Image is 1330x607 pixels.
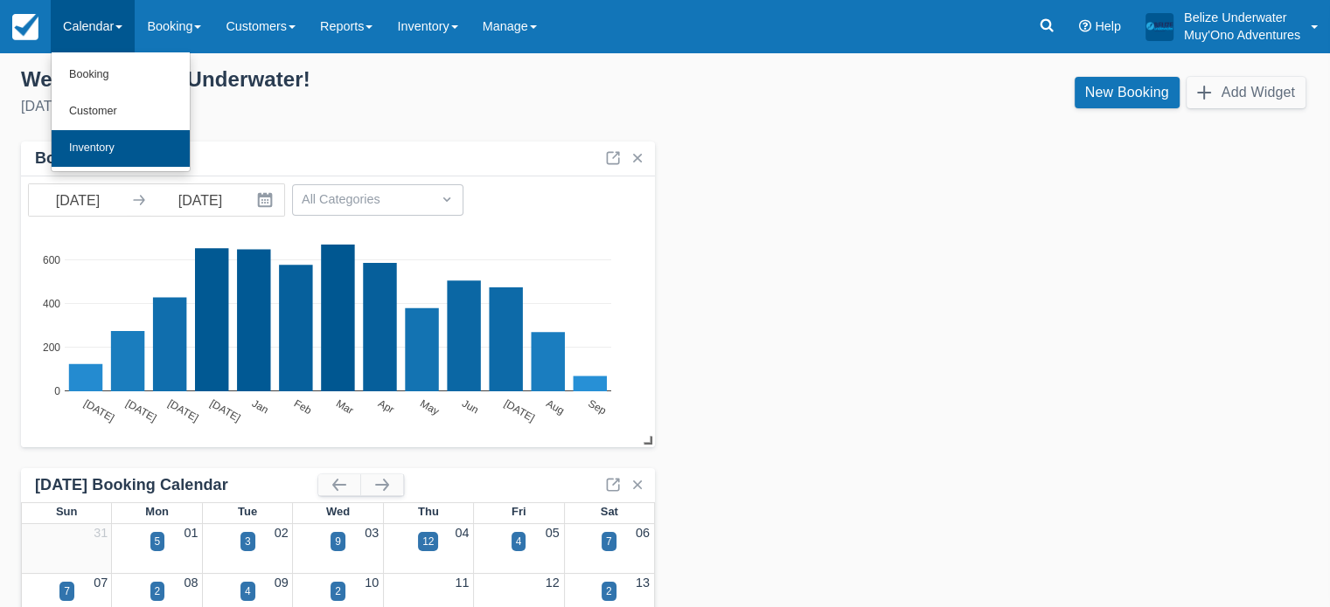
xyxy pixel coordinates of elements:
[52,130,190,167] a: Inventory
[275,576,289,590] a: 09
[512,505,526,518] span: Fri
[52,93,190,130] a: Customer
[238,505,257,518] span: Tue
[546,526,560,540] a: 05
[1184,9,1300,26] p: Belize Underwater
[155,583,161,599] div: 2
[35,475,318,495] div: [DATE] Booking Calendar
[151,184,249,216] input: End Date
[335,583,341,599] div: 2
[35,148,183,169] div: Bookings by Month
[155,534,161,549] div: 5
[94,526,108,540] a: 31
[606,583,612,599] div: 2
[1095,19,1121,33] span: Help
[365,576,379,590] a: 10
[245,534,251,549] div: 3
[418,505,439,518] span: Thu
[1184,26,1300,44] p: Muy'Ono Adventures
[636,576,650,590] a: 13
[52,57,190,93] a: Booking
[185,526,198,540] a: 01
[64,583,70,599] div: 7
[422,534,434,549] div: 12
[275,526,289,540] a: 02
[365,526,379,540] a: 03
[145,505,169,518] span: Mon
[1145,12,1173,40] img: A19
[51,52,191,172] ul: Calendar
[1187,77,1306,108] button: Add Widget
[326,505,350,518] span: Wed
[636,526,650,540] a: 06
[1075,77,1180,108] a: New Booking
[546,576,560,590] a: 12
[245,583,251,599] div: 4
[94,576,108,590] a: 07
[455,576,469,590] a: 11
[12,14,38,40] img: checkfront-main-nav-mini-logo.png
[249,184,284,216] button: Interact with the calendar and add the check-in date for your trip.
[438,190,456,208] span: Dropdown icon
[606,534,612,549] div: 7
[1079,20,1091,32] i: Help
[21,66,651,93] div: Welcome , Belize Underwater !
[29,184,127,216] input: Start Date
[56,505,77,518] span: Sun
[335,534,341,549] div: 9
[185,576,198,590] a: 08
[455,526,469,540] a: 04
[601,505,618,518] span: Sat
[516,534,522,549] div: 4
[21,96,651,117] div: [DATE]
